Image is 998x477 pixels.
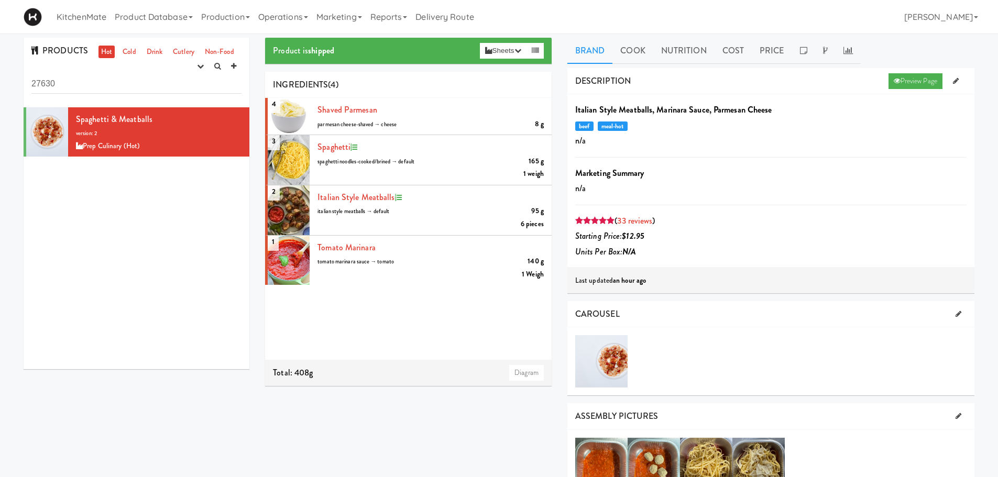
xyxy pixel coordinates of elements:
span: spaghetti noodles-cooked/brined → default [317,158,414,165]
a: Hot [98,46,115,59]
a: 33 reviews [617,215,652,227]
span: 2 [268,182,280,201]
a: Cost [715,38,752,64]
span: Last updated [575,275,646,285]
button: Sheets [480,43,526,59]
li: 1Tomato Marinara140 gtomato marinara sauce → tomato1 Weigh [265,236,552,285]
a: Cook [612,38,653,64]
li: 2Italian Style Meatballs95 gitalian style meatballs → default6 pieces [265,185,552,236]
span: meal-hot [598,121,628,131]
b: N/A [622,246,636,258]
a: spaghetti [317,141,350,153]
p: n/a [575,181,967,196]
div: 8 g [535,118,544,131]
i: Recipe [395,194,402,201]
span: Spaghetti & Meatballs [76,113,152,125]
i: Recipe [350,144,357,151]
a: Cold [120,46,138,59]
span: Product is [273,45,334,57]
span: Total: 408g [273,367,313,379]
span: 3 [268,132,280,150]
span: PRODUCTS [31,45,88,57]
a: Shaved Parmesan [317,104,377,116]
div: 140 g [528,255,544,268]
a: Drink [144,46,166,59]
div: 1 Weigh [522,268,544,281]
i: Units Per Box: [575,246,637,258]
span: INGREDIENTS [273,79,328,91]
input: Search dishes [31,74,242,94]
span: italian style meatballs → default [317,207,389,215]
li: Spaghetti & Meatballsversion: 2Prep Culinary (Hot) [24,107,249,157]
div: ( ) [575,213,967,229]
i: Starting Price: [575,230,644,242]
span: version: 2 [76,129,97,137]
a: Tomato Marinara [317,241,376,253]
a: Nutrition [653,38,715,64]
span: DESCRIPTION [575,75,631,87]
b: Marketing Summary [575,167,644,179]
img: Micromart [24,8,42,26]
span: CAROUSEL [575,308,620,320]
p: n/a [575,133,967,149]
a: Diagram [509,365,544,381]
a: Price [752,38,792,64]
a: Cutlery [170,46,197,59]
div: 165 g [529,155,544,168]
a: Brand [567,38,613,64]
li: 3spaghetti165 gspaghetti noodles-cooked/brined → default1 weigh [265,135,552,185]
span: beef [575,121,594,131]
a: Non-Food [202,46,237,59]
span: 4 [268,95,280,113]
div: Prep Culinary (Hot) [76,140,242,153]
span: (4) [328,79,338,91]
li: 4Shaved Parmesan8 gparmesan cheese-shaved → cheese [265,98,552,135]
span: tomato marinara sauce → tomato [317,258,394,265]
div: 1 weigh [523,168,544,181]
div: 6 pieces [521,218,544,231]
span: parmesan cheese-shaved → cheese [317,120,397,128]
div: 95 g [531,205,543,218]
b: Italian Style Meatballs, Marinara Sauce, Parmesan Cheese [575,104,772,116]
a: Italian Style Meatballs [317,191,394,203]
span: 1 [268,232,279,251]
b: an hour ago [613,275,646,285]
span: ASSEMBLY PICTURES [575,410,659,422]
b: $12.95 [622,230,644,242]
b: shipped [308,45,334,57]
a: Preview Page [889,73,942,89]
